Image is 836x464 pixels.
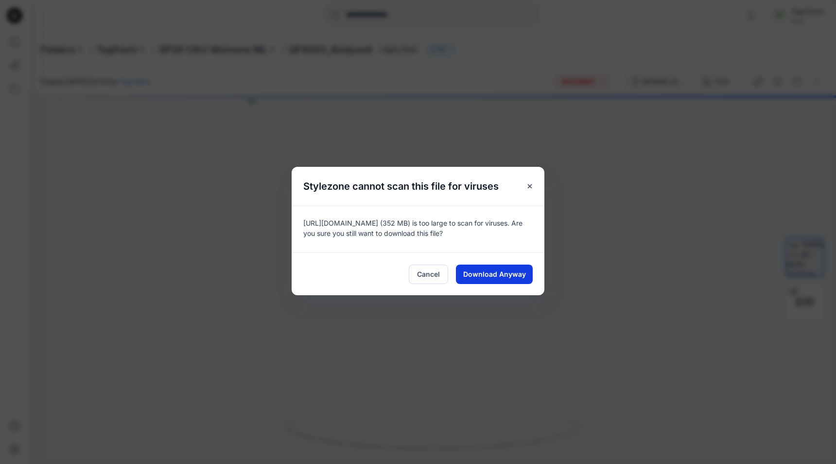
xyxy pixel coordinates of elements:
button: Close [521,178,539,195]
button: Download Anyway [456,265,533,284]
div: [URL][DOMAIN_NAME] (352 MB) is too large to scan for viruses. Are you sure you still want to down... [292,206,544,252]
span: Download Anyway [463,269,526,279]
span: Cancel [417,269,440,279]
button: Cancel [409,265,448,284]
h5: Stylezone cannot scan this file for viruses [292,167,510,206]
